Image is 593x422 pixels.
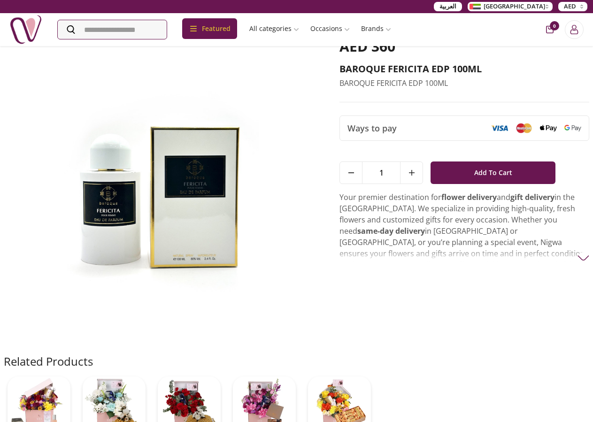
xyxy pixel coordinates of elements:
[565,20,584,39] button: Login
[441,192,497,202] strong: flower delivery
[362,162,400,184] span: 1
[357,226,425,236] strong: same-day delivery
[578,252,589,264] img: arrow
[339,77,589,89] p: BAROQUE FERICITA EDP 100ML
[558,2,587,11] button: AED
[9,13,42,46] img: Nigwa-uae-gifts
[468,2,553,11] button: [GEOGRAPHIC_DATA]
[510,192,554,202] strong: gift delivery
[4,354,93,369] h2: Related Products
[550,21,559,31] span: 0
[431,161,555,184] button: Add To Cart
[347,122,397,135] span: Ways to pay
[339,192,589,315] p: Your premier destination for and in the [GEOGRAPHIC_DATA]. We specialize in providing high-qualit...
[339,62,589,76] h2: BAROQUE FERICITA EDP 100ML
[244,20,305,37] a: All categories
[470,4,481,9] img: Arabic_dztd3n.png
[339,37,395,56] span: AED 360
[516,123,532,133] img: Mastercard
[58,20,167,39] input: Search
[4,38,317,332] img: BAROQUE FERICITA EDP 100ML
[439,2,456,11] span: العربية
[355,20,397,37] a: Brands
[305,20,355,37] a: Occasions
[474,164,512,181] span: Add To Cart
[182,18,237,39] div: Featured
[546,26,554,33] button: cart-button
[491,125,508,131] img: Visa
[564,2,576,11] span: AED
[564,125,581,131] img: Google Pay
[540,125,557,132] img: Apple Pay
[484,2,545,11] span: [GEOGRAPHIC_DATA]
